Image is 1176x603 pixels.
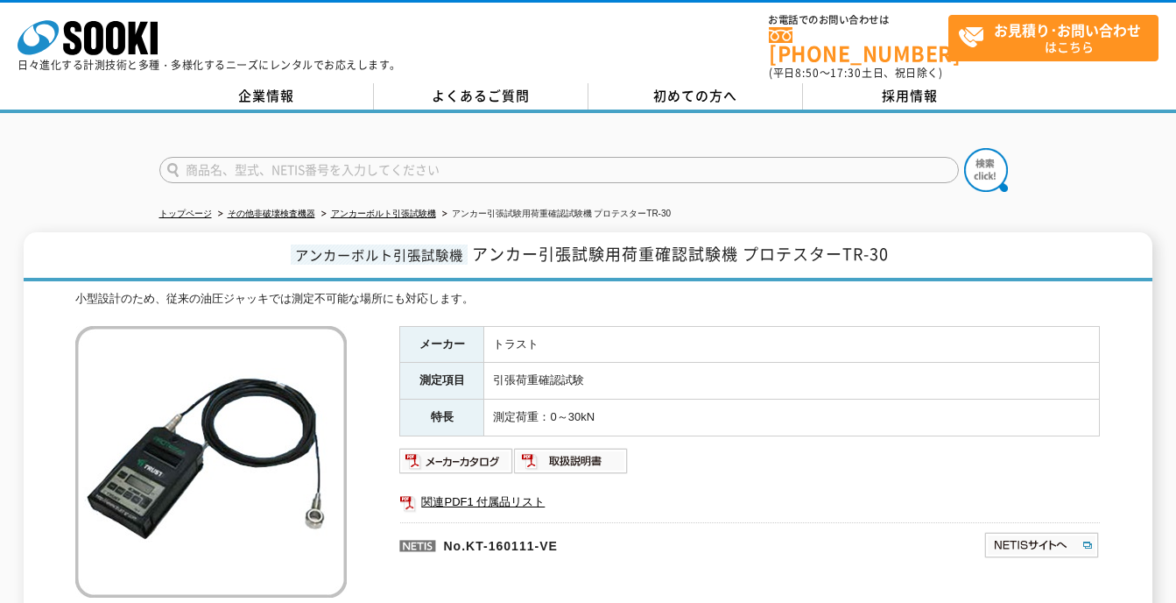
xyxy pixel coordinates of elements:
[514,458,629,472] a: 取扱説明書
[228,209,315,218] a: その他非破壊検査機器
[964,148,1008,192] img: btn_search.png
[769,27,948,63] a: [PHONE_NUMBER]
[948,15,1158,61] a: お見積り･お問い合わせはこちら
[291,245,468,265] span: アンカーボルト引張試験機
[830,65,862,81] span: 17:30
[994,19,1141,40] strong: お見積り･お問い合わせ
[769,65,942,81] span: (平日 ～ 土日、祝日除く)
[769,15,948,25] span: お電話でのお問い合わせは
[75,290,1100,309] div: 小型設計のため、従来の油圧ジャッキでは測定不可能な場所にも対応します。
[331,209,436,218] a: アンカーボルト引張試験機
[399,522,814,564] p: No.KT-160111-VE
[159,209,212,218] a: トップページ
[983,531,1100,559] img: NETISサイトへ
[374,83,588,110] a: よくあるご質問
[514,447,629,475] img: 取扱説明書
[803,83,1018,110] a: 採用情報
[484,363,1100,400] td: 引張荷重確認試験
[653,86,737,105] span: 初めての方へ
[399,458,514,472] a: メーカーカタログ
[400,363,484,400] th: 測定項目
[472,242,889,266] span: アンカー引張試験用荷重確認試験機 プロテスターTR-30
[400,400,484,436] th: 特長
[159,83,374,110] a: 企業情報
[484,326,1100,363] td: トラスト
[958,16,1158,60] span: はこちら
[400,326,484,363] th: メーカー
[75,326,347,598] img: アンカー引張試験用荷重確認試験機 プロテスターTR-30
[399,447,514,475] img: メーカーカタログ
[588,83,803,110] a: 初めての方へ
[484,400,1100,436] td: 測定荷重：0～30kN
[439,205,672,223] li: アンカー引張試験用荷重確認試験機 プロテスターTR-30
[795,65,820,81] span: 8:50
[399,491,1100,514] a: 関連PDF1 付属品リスト
[18,60,401,70] p: 日々進化する計測技術と多種・多様化するニーズにレンタルでお応えします。
[159,157,959,183] input: 商品名、型式、NETIS番号を入力してください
